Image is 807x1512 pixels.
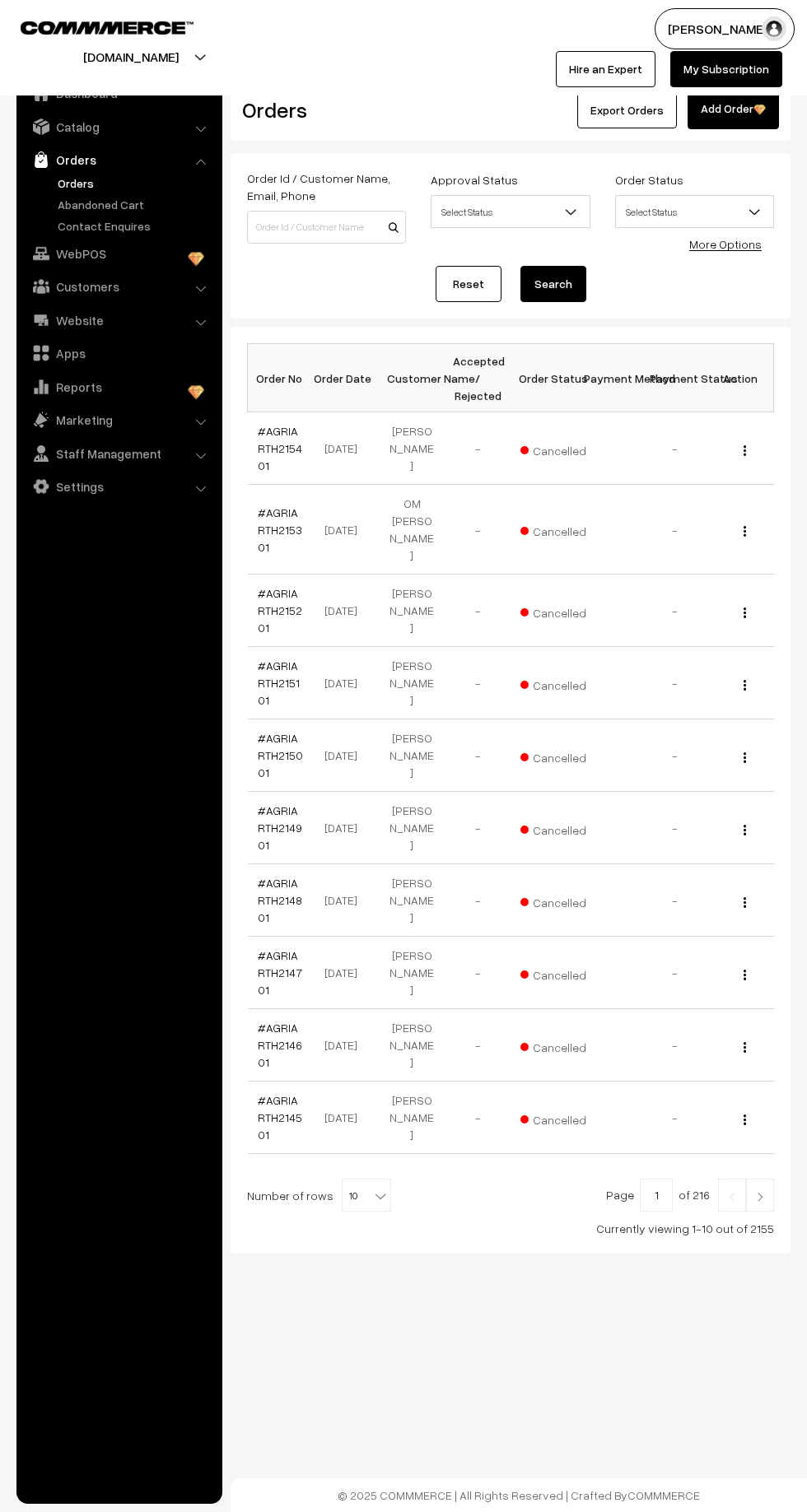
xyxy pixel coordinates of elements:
[313,485,379,575] td: [DATE]
[313,792,379,864] td: [DATE]
[379,485,445,575] td: OM [PERSON_NAME]
[379,344,445,412] th: Customer Name
[744,1114,746,1125] img: Menu
[258,803,302,852] a: #AGRIARTH214901
[379,719,445,792] td: [PERSON_NAME]
[670,51,782,87] a: My Subscription
[445,937,511,1009] td: -
[313,719,379,792] td: [DATE]
[231,1478,807,1512] footer: © 2025 COMMMERCE | All Rights Reserved | Crafted By
[21,112,217,142] a: Catalog
[431,198,589,226] span: Select Status
[642,864,708,937] td: -
[258,424,302,472] a: #AGRIARTH215401
[431,195,590,228] span: Select Status
[511,344,576,412] th: Order Status
[708,344,774,412] th: Action
[753,1192,767,1202] img: Right
[445,647,511,719] td: -
[21,16,165,36] a: COMMMERCE
[313,937,379,1009] td: [DATE]
[642,719,708,792] td: -
[744,445,746,456] img: Menu
[642,1009,708,1082] td: -
[725,1192,739,1202] img: Left
[744,752,746,763] img: Menu
[313,864,379,937] td: [DATE]
[379,647,445,719] td: [PERSON_NAME]
[744,680,746,691] img: Menu
[445,792,511,864] td: -
[379,412,445,485] td: [PERSON_NAME]
[21,21,194,34] img: COMMMERCE
[642,344,708,412] th: Payment Status
[655,8,795,49] button: [PERSON_NAME]
[242,97,404,123] h2: Orders
[642,792,708,864] td: -
[258,1093,302,1142] a: #AGRIARTH214501
[342,1179,391,1212] span: 10
[21,372,217,402] a: Reports
[258,948,302,997] a: #AGRIARTH214701
[21,439,217,468] a: Staff Management
[679,1188,710,1202] span: of 216
[576,344,642,412] th: Payment Method
[313,1009,379,1082] td: [DATE]
[247,211,406,244] input: Order Id / Customer Name / Customer Email / Customer Phone
[445,864,511,937] td: -
[54,174,217,192] a: Orders
[313,1082,379,1154] td: [DATE]
[520,1107,603,1128] span: Cancelled
[313,575,379,647] td: [DATE]
[642,937,708,1009] td: -
[21,272,217,301] a: Customers
[689,237,762,251] a: More Options
[744,607,746,618] img: Menu
[520,745,603,766] span: Cancelled
[762,16,786,41] img: user
[520,438,603,459] span: Cancelled
[642,575,708,647] td: -
[379,1009,445,1082] td: [PERSON_NAME]
[744,1042,746,1053] img: Menu
[520,519,603,540] span: Cancelled
[436,266,501,302] a: Reset
[744,897,746,908] img: Menu
[642,485,708,575] td: -
[616,198,773,226] span: Select Status
[21,405,217,435] a: Marketing
[54,217,217,235] a: Contact Enquires
[247,170,406,204] label: Order Id / Customer Name, Email, Phone
[258,876,302,924] a: #AGRIARTH214801
[688,91,779,129] a: Add Order
[379,1082,445,1154] td: [PERSON_NAME]
[445,485,511,575] td: -
[520,672,603,694] span: Cancelled
[258,658,300,707] a: #AGRIARTH215101
[642,1082,708,1154] td: -
[313,647,379,719] td: [DATE]
[258,505,302,554] a: #AGRIARTH215301
[642,412,708,485] td: -
[21,305,217,335] a: Website
[445,575,511,647] td: -
[615,195,774,228] span: Select Status
[615,171,683,188] label: Order Status
[313,412,379,485] td: [DATE]
[21,145,217,174] a: Orders
[520,817,603,839] span: Cancelled
[577,92,677,128] button: Export Orders
[258,1021,302,1069] a: #AGRIARTH214601
[379,937,445,1009] td: [PERSON_NAME]
[379,864,445,937] td: [PERSON_NAME]
[606,1188,634,1202] span: Page
[21,472,217,501] a: Settings
[520,962,603,984] span: Cancelled
[744,825,746,835] img: Menu
[54,196,217,213] a: Abandoned Cart
[445,412,511,485] td: -
[431,171,518,188] label: Approval Status
[258,731,303,779] a: #AGRIARTH215001
[445,1009,511,1082] td: -
[258,586,302,635] a: #AGRIARTH215201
